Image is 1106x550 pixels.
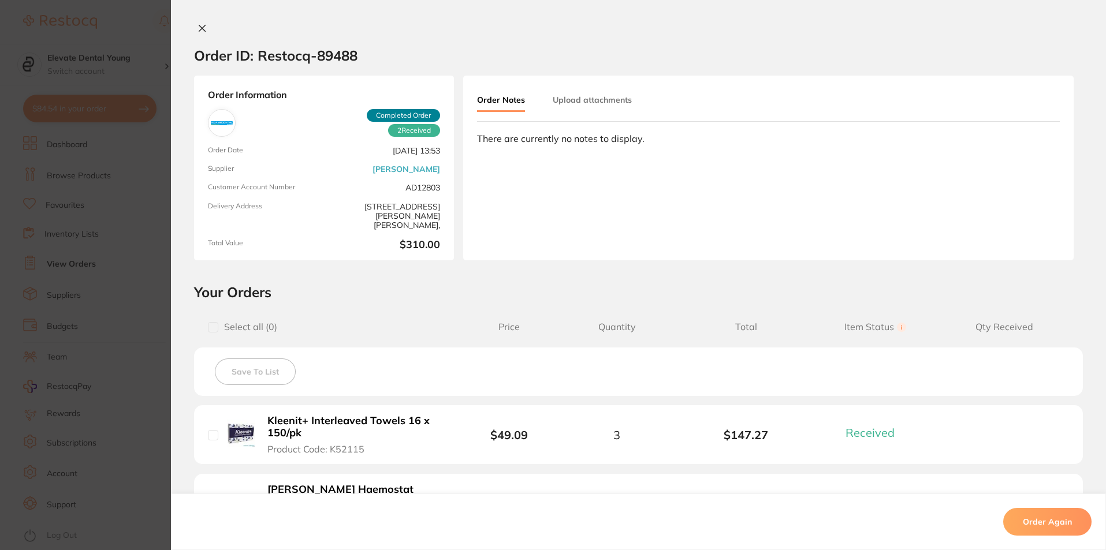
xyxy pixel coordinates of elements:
button: Received [842,425,908,440]
span: Product Code: K52115 [267,444,364,454]
span: [DATE] 13:53 [329,146,440,155]
span: Select all ( 0 ) [218,321,277,332]
b: Kleenit+ Interleaved Towels 16 x 150/pk [267,415,446,439]
b: $310.00 [329,239,440,251]
b: $147.27 [682,428,811,442]
span: Delivery Address [208,202,319,230]
button: Upload attachments [553,89,632,110]
button: Save To List [215,358,296,385]
button: Order Again [1003,508,1092,536]
b: [PERSON_NAME] Haemostat Artery [PERSON_NAME] Forceps Curved [267,484,446,519]
button: Kleenit+ Interleaved Towels 16 x 150/pk Product Code: K52115 [264,414,449,455]
span: Total Value [208,239,319,251]
strong: Order Information [208,89,440,100]
span: Received [388,124,440,137]
img: Kleenit+ Interleaved Towels 16 x 150/pk [227,420,255,448]
b: $49.09 [490,428,528,442]
span: Order Date [208,146,319,155]
span: 3 [613,428,620,442]
span: Completed Order [367,109,440,122]
span: Supplier [208,164,319,174]
span: [STREET_ADDRESS][PERSON_NAME][PERSON_NAME], [329,202,440,230]
button: Order Notes [477,89,525,112]
span: Price [466,321,552,332]
a: [PERSON_NAME] [373,164,440,174]
h2: Your Orders [194,283,1083,301]
span: Customer Account Number [208,183,319,192]
div: There are currently no notes to display. [477,133,1060,144]
span: Quantity [552,321,682,332]
span: Total [682,321,811,332]
h2: Order ID: Restocq- 89488 [194,47,358,64]
span: Received [846,425,895,440]
button: [PERSON_NAME] Haemostat Artery [PERSON_NAME] Forceps Curved Product Code: HHC125 [264,483,449,535]
span: Item Status [811,321,940,332]
img: Adam Dental [211,112,233,134]
span: Qty Received [940,321,1069,332]
span: AD12803 [329,183,440,192]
